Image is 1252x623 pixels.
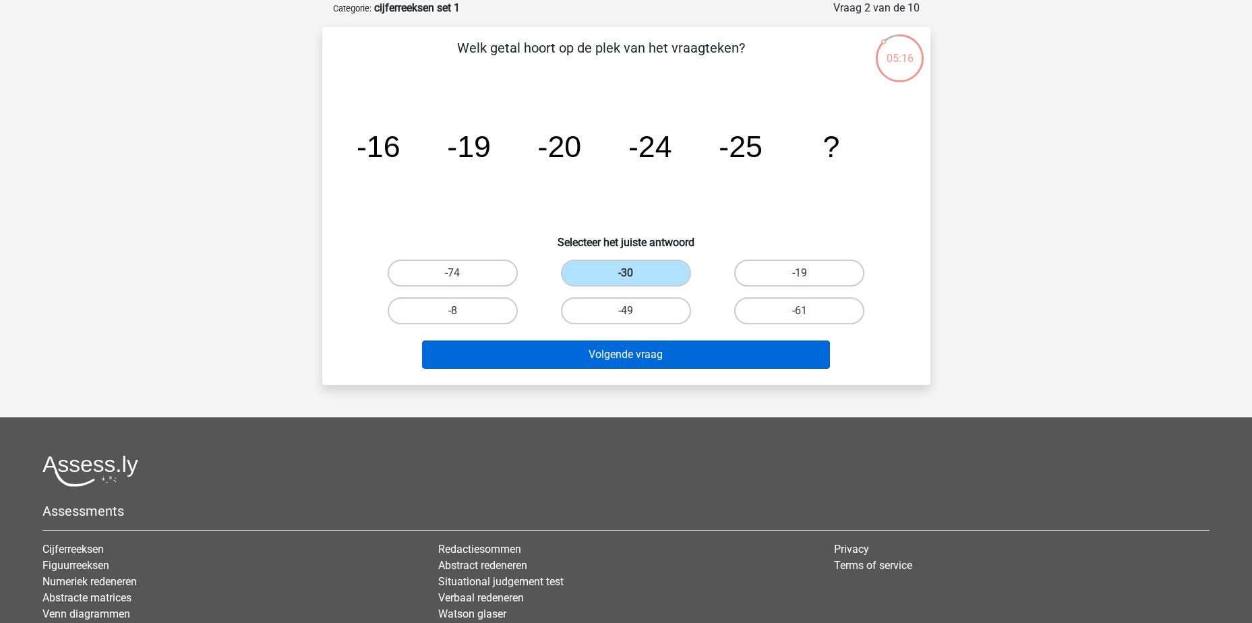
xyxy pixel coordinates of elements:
[42,543,104,556] a: Cijferreeksen
[628,129,672,163] tspan: -24
[438,591,524,604] a: Verbaal redeneren
[734,297,864,324] label: -61
[834,543,869,556] a: Privacy
[344,225,909,249] h6: Selecteer het juiste antwoord
[422,340,830,369] button: Volgende vraag
[561,297,691,324] label: -49
[438,559,527,572] a: Abstract redeneren
[42,607,130,620] a: Venn diagrammen
[42,559,109,572] a: Figuurreeksen
[388,297,518,324] label: -8
[438,575,564,588] a: Situational judgement test
[356,129,400,163] tspan: -16
[561,260,691,287] label: -30
[388,260,518,287] label: -74
[42,591,131,604] a: Abstracte matrices
[374,1,460,14] strong: cijferreeksen set 1
[42,503,1210,519] h5: Assessments
[344,38,858,78] p: Welk getal hoort op de plek van het vraagteken?
[734,260,864,287] label: -19
[42,455,138,487] img: Assessly logo
[438,543,521,556] a: Redactiesommen
[719,129,763,163] tspan: -25
[438,607,506,620] a: Watson glaser
[537,129,581,163] tspan: -20
[333,3,371,13] small: Categorie:
[834,559,912,572] a: Terms of service
[42,575,137,588] a: Numeriek redeneren
[823,129,839,163] tspan: ?
[447,129,491,163] tspan: -19
[874,33,925,67] div: 05:16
